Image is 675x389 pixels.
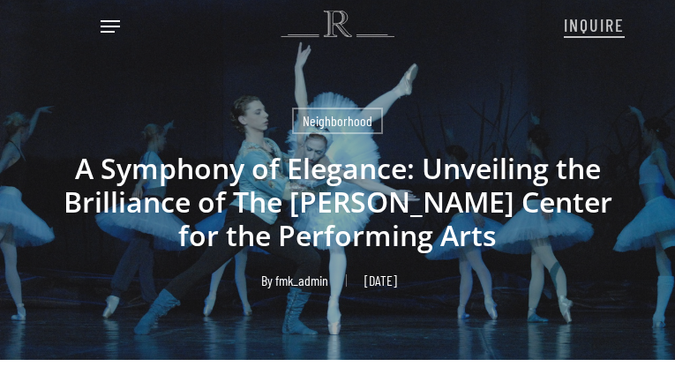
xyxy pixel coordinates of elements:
[275,272,328,288] a: fmk_admin
[346,274,415,287] span: [DATE]
[101,18,120,35] a: Navigation Menu
[41,134,634,270] h1: A Symphony of Elegance: Unveiling the Brilliance of The [PERSON_NAME] Center for the Performing Arts
[292,108,383,134] a: Neighborhood
[564,5,625,42] a: INQUIRE
[564,14,625,35] span: INQUIRE
[261,274,273,287] span: By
